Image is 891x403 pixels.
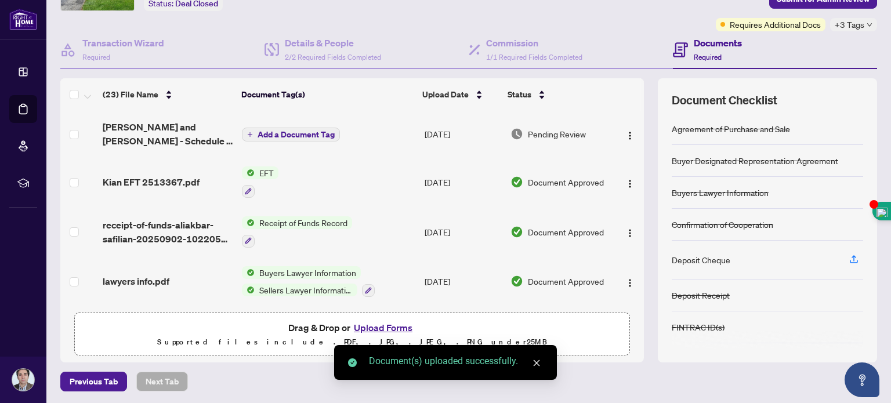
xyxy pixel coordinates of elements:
img: Status Icon [242,166,255,179]
td: [DATE] [420,207,506,257]
button: Logo [621,223,639,241]
span: Document Approved [528,176,604,188]
button: Logo [621,272,639,291]
span: Drag & Drop orUpload FormsSupported files include .PDF, .JPG, .JPEG, .PNG under25MB [75,313,629,356]
button: Open asap [845,362,879,397]
span: Pending Review [528,128,586,140]
td: [DATE] [420,157,506,207]
td: [DATE] [420,306,506,356]
span: [PERSON_NAME] and [PERSON_NAME] - Schedule B signed.pdf [103,120,233,148]
button: Status IconBuyers Lawyer InformationStatus IconSellers Lawyer Information [242,266,375,297]
span: close [533,359,541,367]
img: Document Status [510,226,523,238]
img: Logo [625,131,635,140]
img: Document Status [510,275,523,288]
button: Upload Forms [350,320,416,335]
span: Upload Date [422,88,469,101]
button: Logo [621,173,639,191]
span: 1/1 Required Fields Completed [486,53,582,61]
button: Add a Document Tag [242,127,340,142]
div: Agreement of Purchase and Sale [672,122,790,135]
img: logo [9,9,37,30]
span: Document Approved [528,275,604,288]
span: (23) File Name [103,88,158,101]
div: Document(s) uploaded successfully. [369,354,543,368]
img: Logo [625,228,635,238]
img: Profile Icon [12,369,34,391]
div: Buyers Lawyer Information [672,186,769,199]
span: 2/2 Required Fields Completed [285,53,381,61]
div: Deposit Cheque [672,253,730,266]
span: Sellers Lawyer Information [255,284,357,296]
img: Status Icon [242,284,255,296]
button: Status IconReceipt of Funds Record [242,216,352,248]
img: Status Icon [242,216,255,229]
img: Status Icon [242,266,255,279]
span: Drag & Drop or [288,320,416,335]
span: Required [694,53,722,61]
span: Requires Additional Docs [730,18,821,31]
th: Upload Date [418,78,503,111]
div: Deposit Receipt [672,289,730,302]
span: Kian EFT 2513367.pdf [103,175,200,189]
button: Status IconEFT [242,166,278,198]
h4: Transaction Wizard [82,36,164,50]
span: +3 Tags [835,18,864,31]
span: Previous Tab [70,372,118,391]
span: Receipt of Funds Record [255,216,352,229]
span: receipt-of-funds-aliakbar-safilian-20250902-102205 1.pdf [103,218,233,246]
img: Document Status [510,176,523,188]
img: Document Status [510,128,523,140]
span: EFT [255,166,278,179]
img: Logo [625,278,635,288]
button: Next Tab [136,372,188,391]
span: Buyers Lawyer Information [255,266,361,279]
th: Status [503,78,610,111]
button: Logo [621,125,639,143]
span: check-circle [348,358,357,367]
h4: Documents [694,36,742,50]
div: FINTRAC ID(s) [672,321,725,333]
div: Buyer Designated Representation Agreement [672,154,838,167]
span: Required [82,53,110,61]
span: Document Approved [528,226,604,238]
h4: Commission [486,36,582,50]
span: Document Checklist [672,92,777,108]
div: Confirmation of Cooperation [672,218,773,231]
td: [DATE] [420,257,506,307]
button: Add a Document Tag [242,128,340,141]
button: Previous Tab [60,372,127,391]
span: Add a Document Tag [258,130,335,139]
span: plus [247,132,253,137]
p: Supported files include .PDF, .JPG, .JPEG, .PNG under 25 MB [82,335,622,349]
span: down [867,22,872,28]
img: Logo [625,179,635,188]
th: (23) File Name [98,78,237,111]
th: Document Tag(s) [237,78,417,111]
a: Close [530,357,543,369]
span: lawyers info.pdf [103,274,169,288]
h4: Details & People [285,36,381,50]
td: [DATE] [420,111,506,157]
span: Status [508,88,531,101]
